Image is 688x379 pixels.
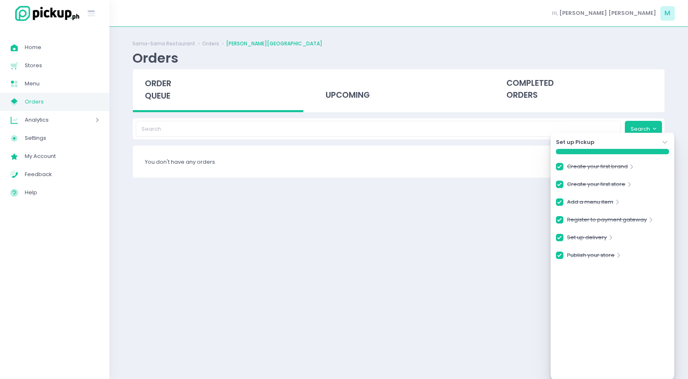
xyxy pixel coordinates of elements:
a: Add a menu item [567,198,613,209]
div: completed orders [494,69,664,110]
span: Menu [25,78,99,89]
button: Search [625,121,662,137]
a: [PERSON_NAME][GEOGRAPHIC_DATA] [226,40,322,47]
span: Stores [25,60,99,71]
img: logo [10,5,80,22]
span: Hi, [552,9,558,17]
a: Sama-Sama Restaurant [132,40,195,47]
span: order queue [145,78,171,101]
span: M [660,6,675,21]
input: Search [136,121,621,137]
a: Publish your store [567,251,615,262]
a: Create your first store [567,180,625,191]
span: My Account [25,151,99,162]
span: Orders [25,97,99,107]
a: Set up delivery [567,233,607,245]
div: You don't have any orders. [133,146,664,178]
a: Register to payment gateway [567,216,647,227]
div: Orders [132,50,178,66]
a: Orders [202,40,219,47]
span: Analytics [25,115,72,125]
div: upcoming [314,69,484,110]
span: Settings [25,133,99,144]
span: Feedback [25,169,99,180]
span: Help [25,187,99,198]
span: Home [25,42,99,53]
span: [PERSON_NAME] [PERSON_NAME] [559,9,656,17]
a: Create your first brand [567,162,628,174]
strong: Set up Pickup [556,138,594,146]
